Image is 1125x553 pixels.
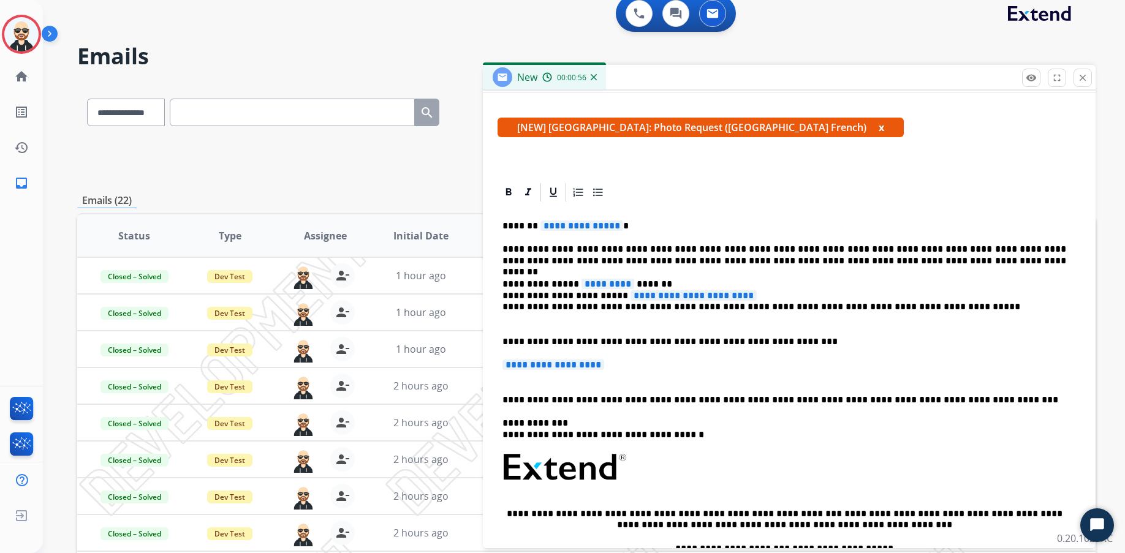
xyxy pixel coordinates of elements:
[1057,531,1113,546] p: 0.20.1027RC
[557,73,586,83] span: 00:00:56
[291,484,316,510] img: agent-avatar
[207,307,252,320] span: Dev Test
[100,491,169,503] span: Closed – Solved
[569,183,588,201] div: Ordered List
[335,268,350,283] mat-icon: person_remove
[335,305,350,320] mat-icon: person_remove
[100,344,169,356] span: Closed – Solved
[207,417,252,430] span: Dev Test
[100,454,169,467] span: Closed – Solved
[393,416,449,429] span: 2 hours ago
[1026,72,1037,83] mat-icon: remove_red_eye
[100,417,169,430] span: Closed – Solved
[335,415,350,430] mat-icon: person_remove
[100,307,169,320] span: Closed – Solved
[393,228,449,243] span: Initial Date
[207,344,252,356] span: Dev Test
[335,378,350,393] mat-icon: person_remove
[544,183,562,201] div: Underline
[291,374,316,399] img: agent-avatar
[335,452,350,467] mat-icon: person_remove
[291,410,316,436] img: agent-avatar
[291,447,316,473] img: agent-avatar
[207,491,252,503] span: Dev Test
[291,300,316,326] img: agent-avatar
[499,183,518,201] div: Bold
[219,228,241,243] span: Type
[420,105,434,120] mat-icon: search
[1077,72,1088,83] mat-icon: close
[77,44,1096,69] h2: Emails
[291,521,316,546] img: agent-avatar
[1051,72,1062,83] mat-icon: fullscreen
[498,118,904,137] span: [NEW] [GEOGRAPHIC_DATA]: Photo Request ([GEOGRAPHIC_DATA] French)
[396,306,446,319] span: 1 hour ago
[207,270,252,283] span: Dev Test
[879,120,884,135] button: x
[100,527,169,540] span: Closed – Solved
[393,526,449,540] span: 2 hours ago
[291,337,316,363] img: agent-avatar
[207,454,252,467] span: Dev Test
[1080,508,1114,542] button: Start Chat
[1089,517,1106,534] svg: Open Chat
[118,228,150,243] span: Status
[393,453,449,466] span: 2 hours ago
[335,342,350,356] mat-icon: person_remove
[517,70,537,84] span: New
[396,342,446,356] span: 1 hour ago
[479,221,529,250] span: Updated Date
[335,525,350,540] mat-icon: person_remove
[519,183,537,201] div: Italic
[14,69,29,84] mat-icon: home
[304,228,347,243] span: Assignee
[14,176,29,190] mat-icon: inbox
[4,17,39,51] img: avatar
[291,263,316,289] img: agent-avatar
[207,527,252,540] span: Dev Test
[335,489,350,503] mat-icon: person_remove
[393,489,449,503] span: 2 hours ago
[393,379,449,393] span: 2 hours ago
[207,380,252,393] span: Dev Test
[396,269,446,282] span: 1 hour ago
[14,105,29,119] mat-icon: list_alt
[14,140,29,155] mat-icon: history
[100,270,169,283] span: Closed – Solved
[100,380,169,393] span: Closed – Solved
[589,183,607,201] div: Bullet List
[77,193,137,208] p: Emails (22)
